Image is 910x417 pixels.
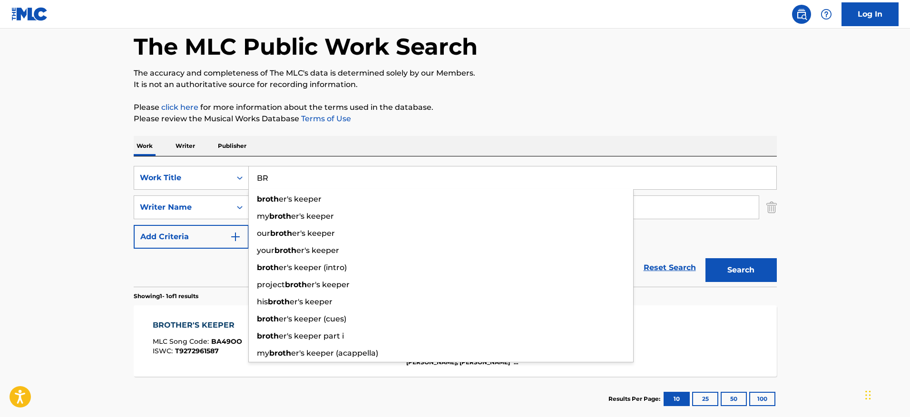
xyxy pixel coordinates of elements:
a: Terms of Use [299,114,351,123]
strong: broth [274,246,296,255]
p: Work [134,136,156,156]
span: er's keeper (intro) [279,263,347,272]
p: Results Per Page: [608,395,663,403]
p: Writer [173,136,198,156]
strong: broth [270,229,292,238]
button: Search [705,258,777,282]
a: Log In [842,2,899,26]
span: MLC Song Code : [153,337,211,346]
img: search [796,9,807,20]
span: er's keeper [307,280,350,289]
span: er's keeper [291,212,334,221]
strong: broth [269,349,291,358]
img: Delete Criterion [766,195,777,219]
span: our [257,229,270,238]
span: my [257,212,269,221]
span: er's keeper [292,229,335,238]
span: my [257,349,269,358]
strong: broth [268,297,290,306]
span: his [257,297,268,306]
img: help [821,9,832,20]
strong: broth [285,280,307,289]
p: Please for more information about the terms used in the database. [134,102,777,113]
button: 50 [721,392,747,406]
button: 25 [692,392,718,406]
div: Work Title [140,172,225,184]
a: click here [161,103,198,112]
strong: broth [257,331,279,340]
a: Reset Search [639,257,701,278]
p: Please review the Musical Works Database [134,113,777,125]
strong: broth [257,194,279,204]
span: er's keeper (cues) [279,314,346,323]
button: 100 [749,392,775,406]
div: BROTHER'S KEEPER [153,320,242,331]
span: er's keeper [290,297,333,306]
span: T9272961587 [175,347,219,355]
span: your [257,246,274,255]
span: er's keeper [296,246,339,255]
span: project [257,280,285,289]
img: 9d2ae6d4665cec9f34b9.svg [230,231,241,242]
div: Help [817,5,836,24]
p: The accuracy and completeness of The MLC's data is determined solely by our Members. [134,68,777,79]
strong: broth [269,212,291,221]
button: 10 [664,392,690,406]
span: er's keeper (acappella) [291,349,378,358]
iframe: Chat Widget [862,371,910,417]
span: ISWC : [153,347,175,355]
span: er's keeper [279,194,322,204]
div: Writer Name [140,202,225,213]
a: Public Search [792,5,811,24]
img: MLC Logo [11,7,48,21]
p: Publisher [215,136,249,156]
span: BA49OO [211,337,242,346]
div: Drag [865,381,871,409]
p: Showing 1 - 1 of 1 results [134,292,198,301]
form: Search Form [134,166,777,287]
strong: broth [257,314,279,323]
button: Add Criteria [134,225,249,249]
h1: The MLC Public Work Search [134,32,478,61]
span: er's keeper part i [279,331,344,340]
a: BROTHER'S KEEPERMLC Song Code:BA49OOISWC:T9272961587Writers (5)[PERSON_NAME] PAAK [PERSON_NAME], ... [134,305,777,377]
strong: broth [257,263,279,272]
p: It is not an authoritative source for recording information. [134,79,777,90]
